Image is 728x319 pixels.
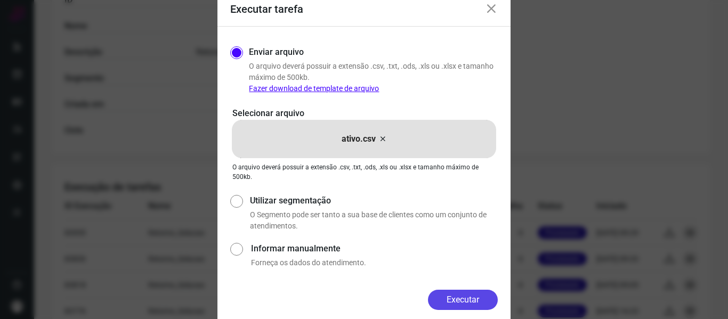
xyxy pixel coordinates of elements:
label: Informar manualmente [251,242,498,255]
a: Fazer download de template de arquivo [249,84,379,93]
p: O arquivo deverá possuir a extensão .csv, .txt, .ods, .xls ou .xlsx e tamanho máximo de 500kb. [249,61,498,94]
h3: Executar tarefa [230,3,303,15]
label: Enviar arquivo [249,46,304,59]
p: Selecionar arquivo [232,107,496,120]
p: O Segmento pode ser tanto a sua base de clientes como um conjunto de atendimentos. [250,209,498,232]
p: ativo.csv [342,133,376,145]
button: Executar [428,290,498,310]
p: O arquivo deverá possuir a extensão .csv, .txt, .ods, .xls ou .xlsx e tamanho máximo de 500kb. [232,162,496,182]
p: Forneça os dados do atendimento. [251,257,498,268]
label: Utilizar segmentação [250,194,498,207]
